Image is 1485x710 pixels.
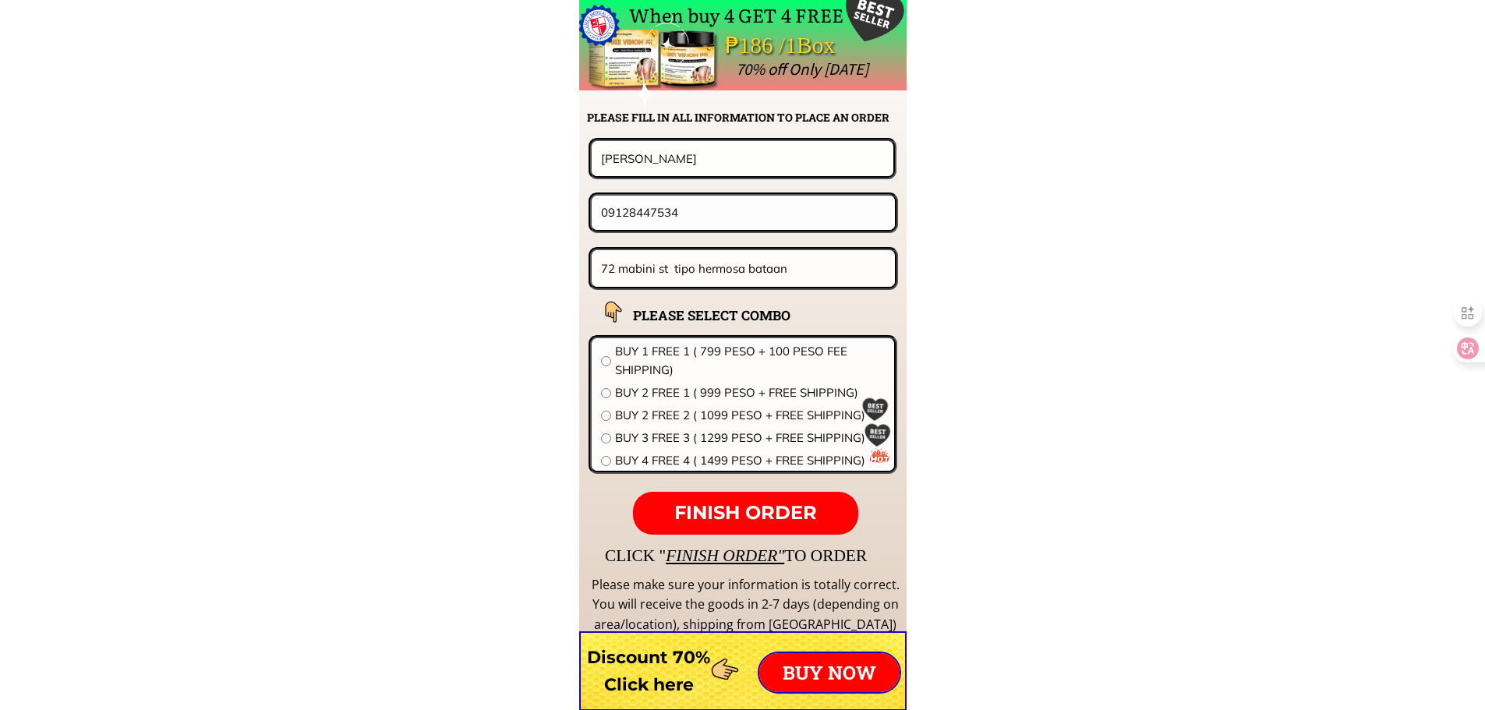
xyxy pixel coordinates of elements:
p: BUY NOW [759,653,900,692]
h2: PLEASE SELECT COMBO [633,305,829,326]
h2: PLEASE FILL IN ALL INFORMATION TO PLACE AN ORDER [587,109,905,126]
input: Address [597,250,890,287]
span: FINISH ORDER" [666,546,784,565]
span: BUY 2 FREE 1 ( 999 PESO + FREE SHIPPING) [615,383,885,402]
span: BUY 3 FREE 3 ( 1299 PESO + FREE SHIPPING) [615,429,885,447]
div: Please make sure your information is totally correct. You will receive the goods in 2-7 days (dep... [589,575,901,635]
div: CLICK " TO ORDER [605,542,1322,569]
span: BUY 2 FREE 2 ( 1099 PESO + FREE SHIPPING) [615,406,885,425]
span: BUY 1 FREE 1 ( 799 PESO + 100 PESO FEE SHIPPING) [615,342,885,380]
span: BUY 4 FREE 4 ( 1499 PESO + FREE SHIPPING) [615,451,885,470]
input: Phone number [597,196,889,229]
input: Your name [597,141,888,175]
h3: Discount 70% Click here [579,644,719,698]
div: ₱186 /1Box [725,27,879,64]
div: 70% off Only [DATE] [736,56,1217,83]
span: FINISH ORDER [674,501,817,524]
